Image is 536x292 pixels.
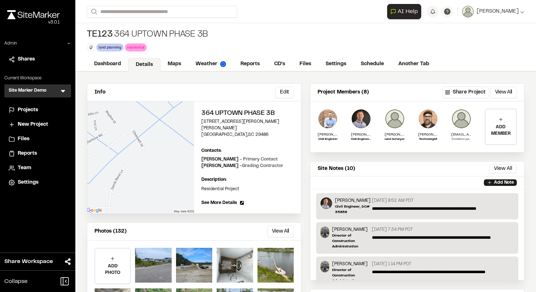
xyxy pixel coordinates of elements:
a: Reports [9,150,67,158]
p: Director of Construction Administration [332,267,369,284]
a: Schedule [353,57,391,71]
a: Shares [9,55,67,63]
a: Files [292,57,318,71]
span: See More Details [201,200,237,206]
img: precipai.png [220,61,226,67]
p: Civil Engineer, SC# 35858 [335,204,370,215]
button: View All [267,226,294,237]
span: [PERSON_NAME] [477,8,519,16]
span: Reports [18,150,37,158]
p: [PERSON_NAME] [351,132,371,137]
img: Landon Messal [351,109,371,129]
p: Residential Project [201,186,294,192]
p: Civil Engineer, SC# 35858 [351,137,371,142]
p: Director of Construction Administration [332,233,369,249]
img: Landon Messal [318,109,338,129]
div: 364 Uptown Phase 3B [87,29,208,41]
a: CD's [267,57,292,71]
p: [PERSON_NAME] [418,132,438,137]
div: land planning [96,43,123,51]
button: Edit [275,87,294,98]
a: New Project [9,121,67,129]
p: Civil Engineer [318,137,338,142]
span: AI Help [398,7,418,16]
h2: 364 Uptown Phase 3B [201,109,294,118]
p: [EMAIL_ADDRESS][DOMAIN_NAME] [451,132,472,137]
p: Add Note [494,179,514,186]
span: - Primary Contact [240,158,278,161]
div: Open AI Assistant [387,4,424,19]
p: Contacts: [201,147,222,154]
div: Oh geez...please don't... [7,19,60,26]
button: Edit Tags [87,43,95,51]
a: Settings [318,57,353,71]
p: [PERSON_NAME] [385,132,405,137]
span: Collapse [4,277,28,286]
span: Share Workspace [4,257,53,266]
a: Files [9,135,67,143]
button: View All [490,87,517,98]
p: [PERSON_NAME] [335,197,370,204]
a: Projects [9,106,67,114]
img: User [462,6,474,17]
h3: Site Marker Demo [9,87,46,95]
span: - Grading Contractor [240,164,283,168]
span: Settings [18,179,38,187]
p: Technologist [418,137,438,142]
p: [DATE] 1:14 PM PDT [372,261,411,267]
span: TE123 [87,29,113,41]
p: [PERSON_NAME] [201,156,278,163]
img: Shaan Hurley [418,109,438,129]
p: [DATE] 8:52 AM PDT [372,197,414,204]
a: Reports [233,57,267,71]
a: Settings [9,179,67,187]
span: Projects [18,106,38,114]
p: Admin [4,40,17,47]
a: Dashboard [87,57,128,71]
img: Troy Brennan [321,261,329,272]
p: ADD MEMBER [486,124,516,137]
p: [PERSON_NAME] [332,261,369,267]
p: [DATE] 7:34 PM PDT [372,226,413,233]
p: [PERSON_NAME] [201,163,283,169]
div: residential [125,43,147,51]
p: [STREET_ADDRESS][PERSON_NAME][PERSON_NAME] [201,118,294,132]
p: Info [95,88,105,96]
p: Invitation pending [451,137,472,142]
span: Files [18,135,29,143]
img: Troy Brennan [321,226,329,238]
p: Land Surveyor [385,137,405,142]
img: user_empty.png [451,109,472,129]
img: Landon Messal [321,197,332,209]
button: Search [87,6,100,18]
p: Photos (132) [95,228,127,235]
span: Shares [18,55,35,63]
a: Team [9,164,67,172]
p: Project Members (8) [318,88,369,96]
a: Weather [188,57,233,71]
span: Team [18,164,31,172]
p: Current Workspace [4,75,71,82]
a: Maps [160,57,188,71]
p: Site Notes (10) [318,165,355,173]
p: [GEOGRAPHIC_DATA] , SC 29486 [201,132,294,138]
p: Description: [201,176,294,183]
img: Alan Gilbert [385,109,405,129]
p: [PERSON_NAME] [332,226,369,233]
p: ADD PHOTO [95,263,130,276]
button: [PERSON_NAME] [462,6,524,17]
button: View All [489,164,517,173]
img: rebrand.png [7,10,60,19]
p: [PERSON_NAME] [318,132,338,137]
button: Share Project [442,87,489,98]
span: New Project [18,121,48,129]
button: Open AI Assistant [387,4,421,19]
a: Another Tab [391,57,436,71]
a: Details [128,58,160,72]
